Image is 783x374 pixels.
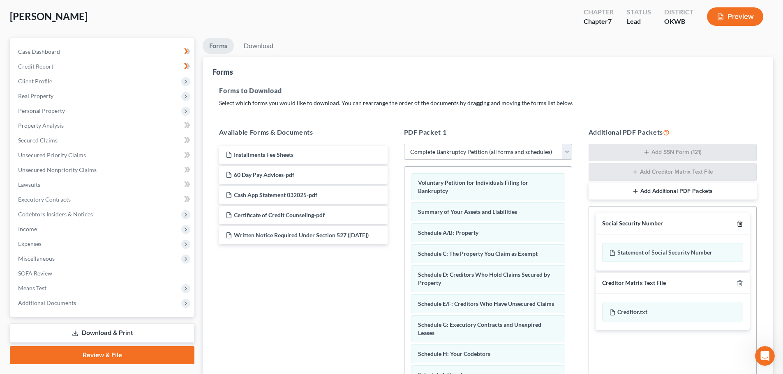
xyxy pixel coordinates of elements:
[18,181,40,188] span: Lawsuits
[37,36,81,42] span: [PERSON_NAME]
[17,204,148,220] div: Please feel free to reach out to me directly with any questions.
[12,118,194,133] a: Property Analysis
[18,92,53,99] span: Real Property
[39,269,46,275] button: Upload attachment
[602,303,743,321] div: Creditor.txt
[18,78,52,85] span: Client Profile
[12,44,194,59] a: Case Dashboard
[18,166,97,173] span: Unsecured Nonpriority Claims
[219,99,757,107] p: Select which forms you would like to download. You can rearrange the order of the documents by dr...
[664,17,694,26] div: OKWB
[18,137,58,144] span: Secured Claims
[36,189,128,196] span: Filing Additional Documents
[18,240,42,247] span: Expenses
[418,271,550,286] span: Schedule D: Creditors Who Hold Claims Secured by Property
[23,5,37,18] img: Profile image for Katie
[589,144,757,162] button: Add SSN Form (121)
[20,186,144,200] a: Filing Additional Documents
[602,220,663,227] div: Social Security Number
[18,196,71,203] span: Executory Contracts
[584,17,614,26] div: Chapter
[234,191,317,198] span: Cash App Statement 032025-pdf
[12,133,194,148] a: Secured Claims
[418,300,554,307] span: Schedule E/F: Creditors Who Have Unsecured Claims
[589,183,757,200] button: Add Additional PDF Packets
[608,17,612,25] span: 7
[234,232,369,239] span: Written Notice Required Under Section 527 ([DATE])
[17,33,30,46] img: Profile image for Katie
[627,7,651,17] div: Status
[18,270,52,277] span: SOFA Review
[18,255,55,262] span: Miscellaneous
[18,63,53,70] span: Credit Report
[664,7,694,17] div: District
[10,324,194,343] a: Download & Print
[7,252,157,266] textarea: Message…
[5,3,21,19] button: go back
[17,65,148,126] iframe: youtube
[17,131,148,163] div: Still need help? Here are two articles with instructions on how to assemble your case for filing:
[18,285,46,291] span: Means Test
[7,23,158,252] div: Katie says…
[40,10,82,18] p: Active 45m ago
[18,225,37,232] span: Income
[141,266,154,279] button: Send a message…
[627,17,651,26] div: Lead
[12,59,194,74] a: Credit Report
[10,346,194,364] a: Review & File
[62,170,103,177] span: Filing a Case
[18,299,76,306] span: Additional Documents
[418,229,478,236] span: Schedule A/B: Property
[18,122,64,129] span: Property Analysis
[418,250,538,257] span: Schedule C: The Property You Claim as Exempt
[602,243,743,262] div: Statement of Social Security Number
[12,192,194,207] a: Executory Contracts
[143,3,159,19] button: Home
[707,7,763,26] button: Preview
[418,208,517,215] span: Summary of Your Assets and Liabilities
[18,48,60,55] span: Case Dashboard
[18,107,65,114] span: Personal Property
[12,266,194,281] a: SOFA Review
[234,151,293,158] span: Installments Fee Sheets
[404,127,572,137] h5: PDF Packet 1
[10,10,88,22] span: [PERSON_NAME]
[40,4,93,10] h1: [PERSON_NAME]
[203,38,234,54] a: Forms
[17,224,148,232] div: Have a great day! 😄
[589,127,757,137] h5: Additional PDF Packets
[219,86,757,96] h5: Forms to Download
[17,53,148,61] div: Need help filing your case? Watch this video!
[234,171,294,178] span: 60 Day Pay Advices-pdf
[45,167,120,181] a: Filing a Case
[18,211,93,218] span: Codebtors Insiders & Notices
[18,151,86,158] span: Unsecured Priority Claims
[13,269,19,275] button: Emoji picker
[234,211,325,218] span: Certificate of Credit Counseling-pdf
[212,67,233,77] div: Forms
[584,7,614,17] div: Chapter
[219,127,387,137] h5: Available Forms & Documents
[755,346,775,366] iframe: Intercom live chat
[418,321,541,336] span: Schedule G: Executory Contracts and Unexpired Leases
[237,38,280,54] a: Download
[26,269,32,275] button: Gif picker
[12,148,194,163] a: Unsecured Priority Claims
[602,279,666,287] div: Creditor Matrix Text File
[589,163,757,181] button: Add Creditor Matrix Text File
[418,350,490,357] span: Schedule H: Your Codebtors
[418,179,528,194] span: Voluntary Petition for Individuals Filing for Bankruptcy
[12,177,194,192] a: Lawsuits
[12,163,194,177] a: Unsecured Nonpriority Claims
